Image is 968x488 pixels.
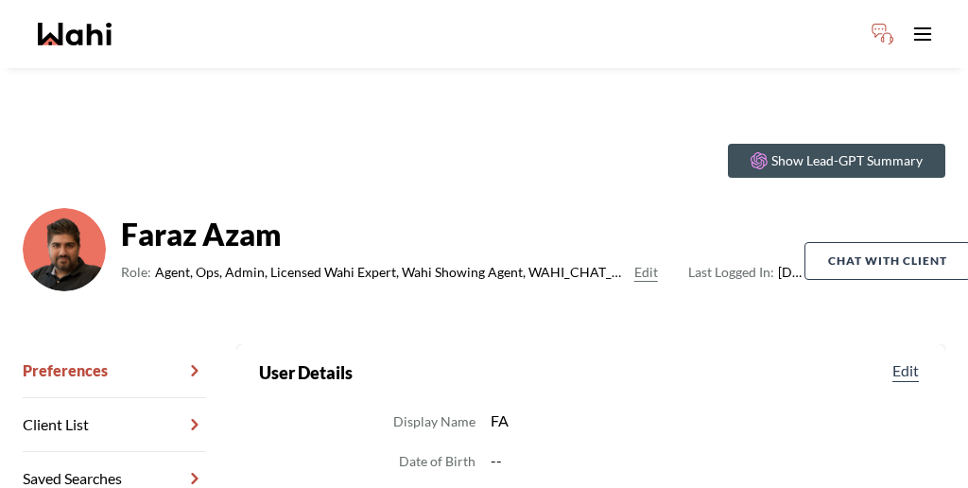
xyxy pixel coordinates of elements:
[904,15,942,53] button: Toggle open navigation menu
[38,23,112,45] a: Wahi homepage
[23,208,106,291] img: d03c15c2156146a3.png
[889,359,923,382] button: Edit
[399,450,475,473] dt: Date of Birth
[155,261,627,284] span: Agent, Ops, Admin, Licensed Wahi Expert, Wahi Showing Agent, WAHI_CHAT_MODERATOR
[121,261,151,284] span: Role:
[491,409,923,433] dd: FA
[23,398,206,452] a: Client List
[393,410,475,433] dt: Display Name
[259,359,353,386] h2: User Details
[121,216,804,253] strong: Faraz Azam
[771,151,923,170] p: Show Lead-GPT Summary
[491,448,923,473] dd: --
[23,344,206,398] a: Preferences
[688,264,774,280] span: Last Logged In:
[634,261,658,284] button: Edit
[688,261,804,284] span: [DATE]
[728,144,945,178] button: Show Lead-GPT Summary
